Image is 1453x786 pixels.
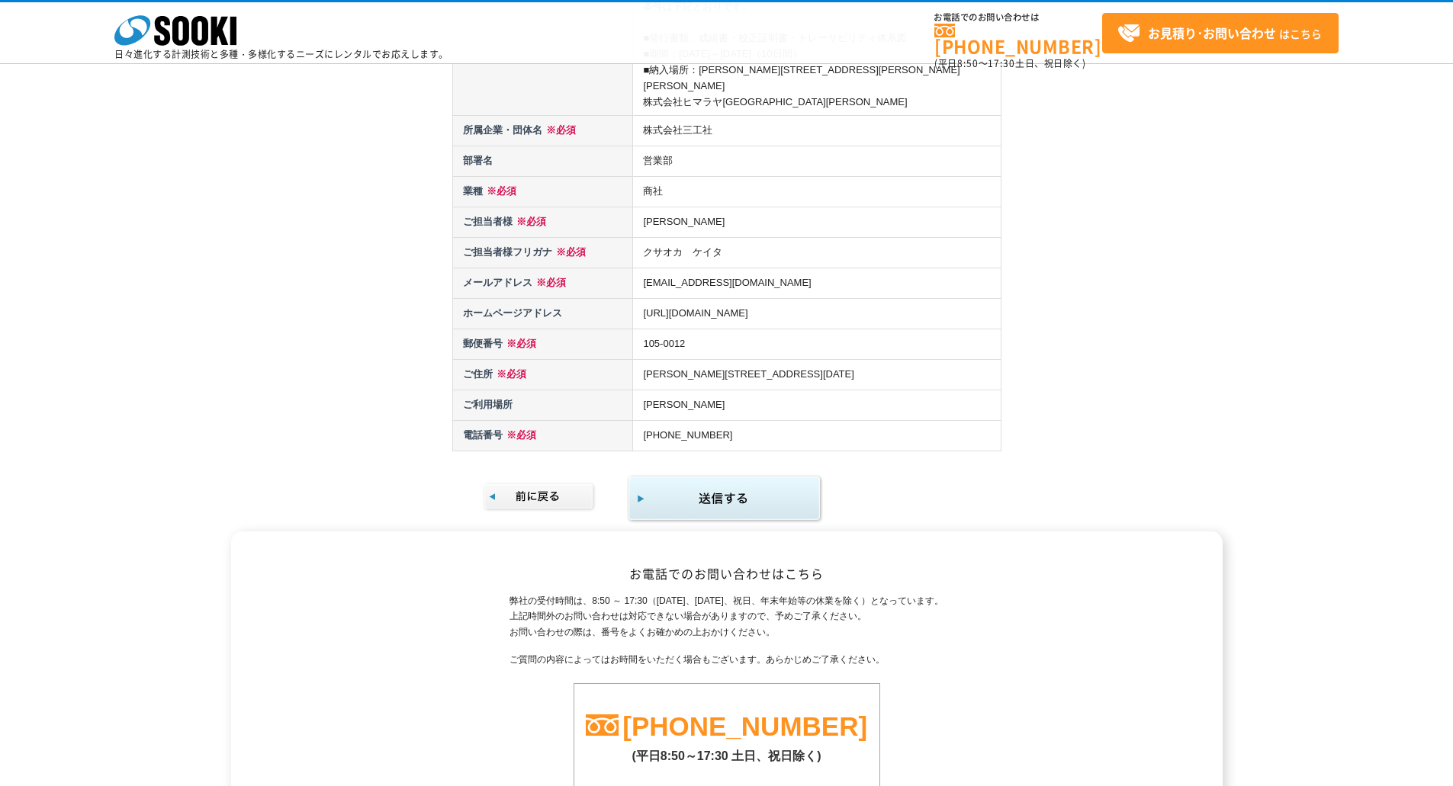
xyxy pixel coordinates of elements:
[1117,22,1322,45] span: はこちら
[513,216,546,227] span: ※必須
[503,338,536,349] span: ※必須
[510,652,943,668] p: ご質問の内容によってはお時間をいただく場合もございます。あらかじめご了承ください。
[452,420,633,451] th: 電話番号
[633,115,1001,146] td: 株式会社三工社
[934,13,1102,22] span: お電話でのお問い合わせは
[1102,13,1339,53] a: お見積り･お問い合わせはこちら
[281,566,1173,582] h2: お電話でのお問い合わせはこちら
[452,146,633,176] th: 部署名
[622,711,867,741] a: [PHONE_NUMBER]
[114,50,448,59] p: 日々進化する計測技術と多種・多様化するニーズにレンタルでお応えします。
[452,115,633,146] th: 所属企業・団体名
[552,246,586,258] span: ※必須
[452,390,633,420] th: ご利用場所
[957,56,979,70] span: 8:50
[633,176,1001,207] td: 商社
[483,185,516,197] span: ※必須
[452,359,633,390] th: ご住所
[452,237,633,268] th: ご担当者様フリガナ
[452,176,633,207] th: 業種
[452,268,633,298] th: メールアドレス
[483,482,596,512] img: 前に戻る
[532,277,566,288] span: ※必須
[493,368,526,380] span: ※必須
[542,124,576,136] span: ※必須
[510,593,943,640] p: 弊社の受付時間は、8:50 ～ 17:30（[DATE]、[DATE]、祝日、年末年始等の休業を除く）となっています。 上記時間外のお問い合わせは対応できない場合がありますので、予めご了承くださ...
[633,146,1001,176] td: 営業部
[574,741,879,765] p: (平日8:50～17:30 土日、祝日除く)
[633,390,1001,420] td: [PERSON_NAME]
[452,298,633,329] th: ホームページアドレス
[633,329,1001,359] td: 105-0012
[452,329,633,359] th: 郵便番号
[503,429,536,441] span: ※必須
[633,420,1001,451] td: [PHONE_NUMBER]
[934,56,1085,70] span: (平日 ～ 土日、祝日除く)
[452,207,633,237] th: ご担当者様
[1148,24,1276,42] strong: お見積り･お問い合わせ
[633,298,1001,329] td: [URL][DOMAIN_NAME]
[633,359,1001,390] td: [PERSON_NAME][STREET_ADDRESS][DATE]
[633,237,1001,268] td: クサオカ ケイタ
[627,474,823,524] img: 同意して内容の確認画面へ
[988,56,1015,70] span: 17:30
[633,207,1001,237] td: [PERSON_NAME]
[633,268,1001,298] td: [EMAIL_ADDRESS][DOMAIN_NAME]
[934,24,1102,55] a: [PHONE_NUMBER]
